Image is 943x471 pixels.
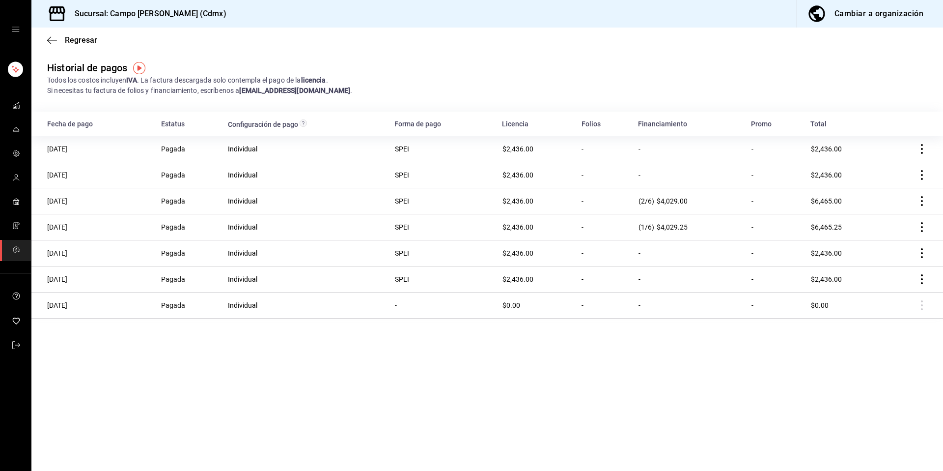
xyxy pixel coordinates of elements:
[300,120,307,128] span: Si el pago de la suscripción es agrupado con todas las sucursales, será denominado como Multisucu...
[239,87,350,94] strong: [EMAIL_ADDRESS][DOMAIN_NAME]
[155,293,222,319] td: Pagada
[502,301,520,309] span: $0.00
[917,248,927,258] button: actions
[155,112,222,136] th: Estatus
[811,145,842,153] span: $2,436.00
[47,35,97,45] button: Regresar
[502,223,533,231] span: $2,436.00
[388,188,496,214] td: SPEI
[804,112,884,136] th: Total
[65,35,97,45] span: Regresar
[811,301,829,309] span: $0.00
[133,62,145,74] img: Tooltip marker
[47,75,927,96] div: Todos los costos incluyen . La factura descargada solo contempla el pago de la . Si necesitas tu ...
[502,145,533,153] span: $2,436.00
[388,240,496,266] td: SPEI
[657,223,688,231] span: $4,029.25
[222,293,389,319] td: Individual
[67,8,226,20] h3: Sucursal: Campo [PERSON_NAME] (Cdmx)
[388,266,496,293] td: SPEI
[222,112,389,136] th: Configuración de pago
[632,162,745,188] td: -
[632,266,745,293] td: -
[388,136,496,162] td: SPEI
[502,171,533,179] span: $2,436.00
[388,162,496,188] td: SPEI
[31,188,155,214] td: [DATE]
[917,170,927,180] button: actions
[126,76,137,84] strong: IVA
[388,214,496,240] td: SPEI
[47,60,127,75] div: Historial de pagos
[502,197,533,205] span: $2,436.00
[31,112,155,136] th: Fecha de pago
[917,144,927,154] button: actions
[638,223,739,231] div: (1/6)
[576,188,633,214] td: -
[811,249,842,257] span: $2,436.00
[576,240,633,266] td: -
[155,214,222,240] td: Pagada
[576,162,633,188] td: -
[917,274,927,284] button: actions
[632,112,745,136] th: Financiamiento
[576,266,633,293] td: -
[745,188,804,214] td: -
[745,266,804,293] td: -
[632,293,745,319] td: -
[31,214,155,240] td: [DATE]
[638,197,739,205] div: (2/6)
[502,249,533,257] span: $2,436.00
[811,171,842,179] span: $2,436.00
[745,293,804,319] td: -
[576,136,633,162] td: -
[301,76,326,84] strong: licencia
[576,112,633,136] th: Folios
[388,112,496,136] th: Forma de pago
[222,136,389,162] td: Individual
[502,275,533,283] span: $2,436.00
[31,293,155,319] td: [DATE]
[31,240,155,266] td: [DATE]
[657,197,688,205] span: $4,029.00
[155,162,222,188] td: Pagada
[811,223,842,231] span: $6,465.25
[222,162,389,188] td: Individual
[155,240,222,266] td: Pagada
[222,240,389,266] td: Individual
[632,136,745,162] td: -
[745,112,804,136] th: Promo
[811,275,842,283] span: $2,436.00
[155,266,222,293] td: Pagada
[917,222,927,232] button: actions
[222,266,389,293] td: Individual
[576,214,633,240] td: -
[811,197,842,205] span: $6,465.00
[745,214,804,240] td: -
[745,136,804,162] td: -
[31,162,155,188] td: [DATE]
[745,240,804,266] td: -
[31,266,155,293] td: [DATE]
[576,293,633,319] td: -
[917,196,927,206] button: actions
[155,188,222,214] td: Pagada
[496,112,576,136] th: Licencia
[222,214,389,240] td: Individual
[745,162,804,188] td: -
[834,7,923,21] div: Cambiar a organización
[222,188,389,214] td: Individual
[632,240,745,266] td: -
[155,136,222,162] td: Pagada
[31,136,155,162] td: [DATE]
[388,293,496,319] td: -
[12,26,20,33] button: open drawer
